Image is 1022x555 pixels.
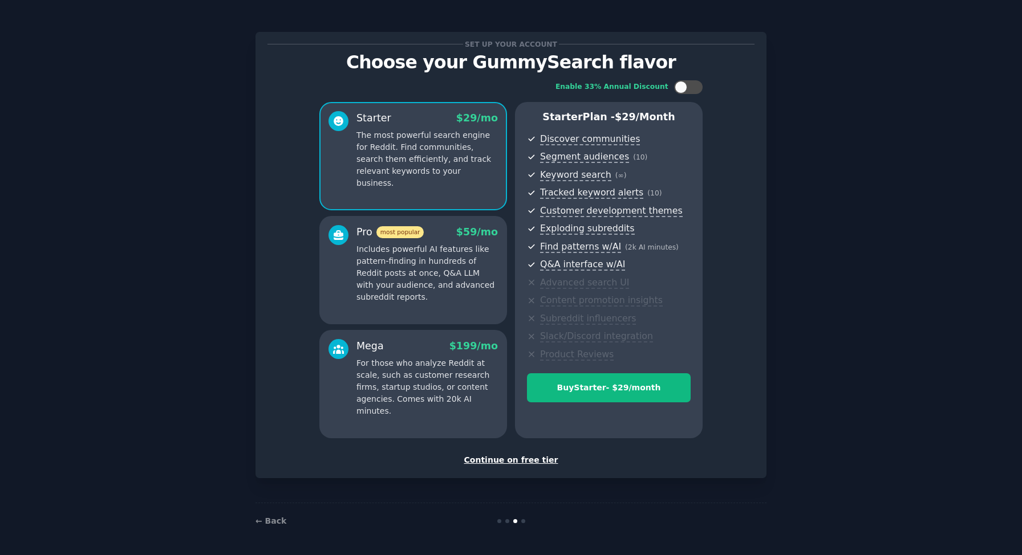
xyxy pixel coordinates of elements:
span: ( 10 ) [633,153,647,161]
a: ← Back [255,516,286,525]
span: Advanced search UI [540,277,629,289]
span: Exploding subreddits [540,223,634,235]
p: Choose your GummySearch flavor [267,52,755,72]
span: most popular [376,226,424,238]
span: Tracked keyword alerts [540,187,643,199]
span: Customer development themes [540,205,683,217]
span: ( 10 ) [647,189,662,197]
span: Subreddit influencers [540,313,636,325]
span: Keyword search [540,169,611,181]
div: Mega [356,339,384,353]
span: Segment audiences [540,151,629,163]
p: Includes powerful AI features like pattern-finding in hundreds of Reddit posts at once, Q&A LLM w... [356,243,498,303]
div: Starter [356,111,391,125]
div: Continue on free tier [267,454,755,466]
span: $ 29 /mo [456,112,498,124]
span: $ 199 /mo [449,340,498,352]
span: Q&A interface w/AI [540,259,625,271]
span: $ 29 /month [615,111,675,123]
span: Slack/Discord integration [540,330,653,342]
p: The most powerful search engine for Reddit. Find communities, search them efficiently, and track ... [356,129,498,189]
span: Discover communities [540,133,640,145]
span: Content promotion insights [540,295,663,307]
span: Find patterns w/AI [540,241,621,253]
div: Pro [356,225,424,239]
p: For those who analyze Reddit at scale, such as customer research firms, startup studios, or conte... [356,357,498,417]
div: Enable 33% Annual Discount [555,82,668,92]
p: Starter Plan - [527,110,691,124]
span: Set up your account [463,38,559,50]
div: Buy Starter - $ 29 /month [528,382,690,394]
span: $ 59 /mo [456,226,498,238]
span: ( ∞ ) [615,172,627,179]
span: ( 2k AI minutes ) [625,243,679,251]
span: Product Reviews [540,349,614,361]
button: BuyStarter- $29/month [527,373,691,402]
